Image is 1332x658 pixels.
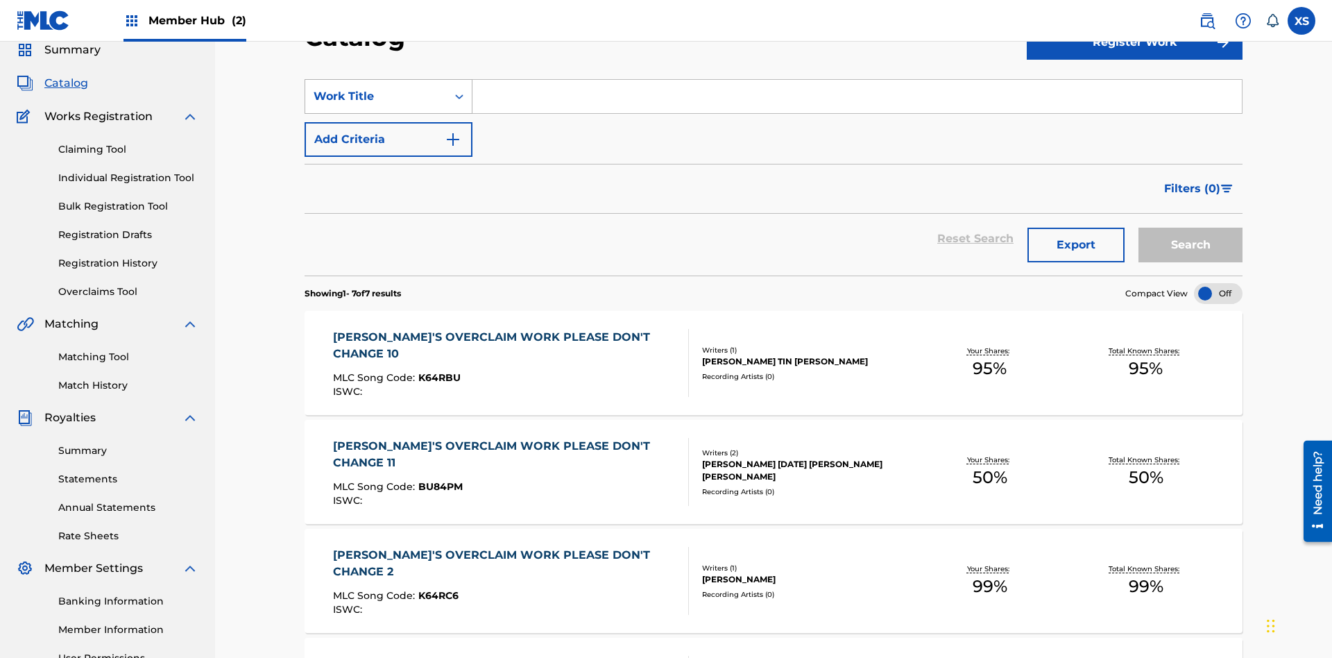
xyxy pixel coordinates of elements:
[305,311,1243,415] a: [PERSON_NAME]'S OVERCLAIM WORK PLEASE DON'T CHANGE 10MLC Song Code:K64RBUISWC:Writers (1)[PERSON_...
[44,75,88,92] span: Catalog
[44,410,96,426] span: Royalties
[702,458,912,483] div: [PERSON_NAME] [DATE] [PERSON_NAME] [PERSON_NAME]
[333,547,678,580] div: [PERSON_NAME]'S OVERCLAIM WORK PLEASE DON'T CHANGE 2
[1109,455,1183,465] p: Total Known Shares:
[1263,591,1332,658] iframe: Chat Widget
[44,560,143,577] span: Member Settings
[333,589,418,602] span: MLC Song Code :
[17,560,33,577] img: Member Settings
[1221,185,1233,193] img: filter
[17,42,33,58] img: Summary
[305,420,1243,524] a: [PERSON_NAME]'S OVERCLAIM WORK PLEASE DON'T CHANGE 11MLC Song Code:BU84PMISWC:Writers (2)[PERSON_...
[1293,435,1332,549] iframe: Resource Center
[967,455,1013,465] p: Your Shares:
[973,356,1007,381] span: 95 %
[182,560,198,577] img: expand
[305,287,401,300] p: Showing 1 - 7 of 7 results
[58,500,198,515] a: Annual Statements
[973,574,1007,599] span: 99 %
[1267,605,1275,647] div: Drag
[314,88,438,105] div: Work Title
[58,228,198,242] a: Registration Drafts
[1199,12,1215,29] img: search
[58,529,198,543] a: Rate Sheets
[44,108,153,125] span: Works Registration
[702,371,912,382] div: Recording Artists ( 0 )
[702,345,912,355] div: Writers ( 1 )
[58,256,198,271] a: Registration History
[1027,228,1125,262] button: Export
[333,438,678,471] div: [PERSON_NAME]'S OVERCLAIM WORK PLEASE DON'T CHANGE 11
[58,171,198,185] a: Individual Registration Tool
[418,480,463,493] span: BU84PM
[418,589,459,602] span: K64RC6
[305,122,472,157] button: Add Criteria
[17,316,34,332] img: Matching
[1109,346,1183,356] p: Total Known Shares:
[702,448,912,458] div: Writers ( 2 )
[702,487,912,497] div: Recording Artists ( 0 )
[333,603,366,616] span: ISWC :
[1129,465,1163,490] span: 50 %
[44,42,101,58] span: Summary
[333,480,418,493] span: MLC Song Code :
[305,79,1243,276] form: Search Form
[123,12,140,29] img: Top Rightsholders
[973,465,1007,490] span: 50 %
[333,329,678,362] div: [PERSON_NAME]'S OVERCLAIM WORK PLEASE DON'T CHANGE 10
[967,564,1013,574] p: Your Shares:
[333,385,366,398] span: ISWC :
[182,410,198,426] img: expand
[305,529,1243,633] a: [PERSON_NAME]'S OVERCLAIM WORK PLEASE DON'T CHANGE 2MLC Song Code:K64RC6ISWC:Writers (1)[PERSON_N...
[1129,574,1163,599] span: 99 %
[182,108,198,125] img: expand
[967,346,1013,356] p: Your Shares:
[17,108,35,125] img: Works Registration
[58,199,198,214] a: Bulk Registration Tool
[1265,14,1279,28] div: Notifications
[58,378,198,393] a: Match History
[58,142,198,157] a: Claiming Tool
[1156,171,1243,206] button: Filters (0)
[17,10,70,31] img: MLC Logo
[17,410,33,426] img: Royalties
[1027,25,1243,60] button: Register Work
[418,371,461,384] span: K64RBU
[58,623,198,637] a: Member Information
[1235,12,1252,29] img: help
[44,316,99,332] span: Matching
[1229,7,1257,35] div: Help
[333,371,418,384] span: MLC Song Code :
[1129,356,1163,381] span: 95 %
[148,12,246,28] span: Member Hub
[58,594,198,609] a: Banking Information
[702,573,912,586] div: [PERSON_NAME]
[702,589,912,600] div: Recording Artists ( 0 )
[58,350,198,364] a: Matching Tool
[17,42,101,58] a: SummarySummary
[702,563,912,573] div: Writers ( 1 )
[1109,564,1183,574] p: Total Known Shares:
[1215,34,1231,51] img: f7272a7cc735f4ea7f67.svg
[1193,7,1221,35] a: Public Search
[445,131,461,148] img: 9d2ae6d4665cec9f34b9.svg
[58,285,198,299] a: Overclaims Tool
[1125,287,1188,300] span: Compact View
[182,316,198,332] img: expand
[333,494,366,507] span: ISWC :
[58,444,198,458] a: Summary
[58,472,198,487] a: Statements
[1164,180,1220,197] span: Filters ( 0 )
[17,75,88,92] a: CatalogCatalog
[232,14,246,27] span: (2)
[17,75,33,92] img: Catalog
[1288,7,1315,35] div: User Menu
[702,355,912,368] div: [PERSON_NAME] TIN [PERSON_NAME]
